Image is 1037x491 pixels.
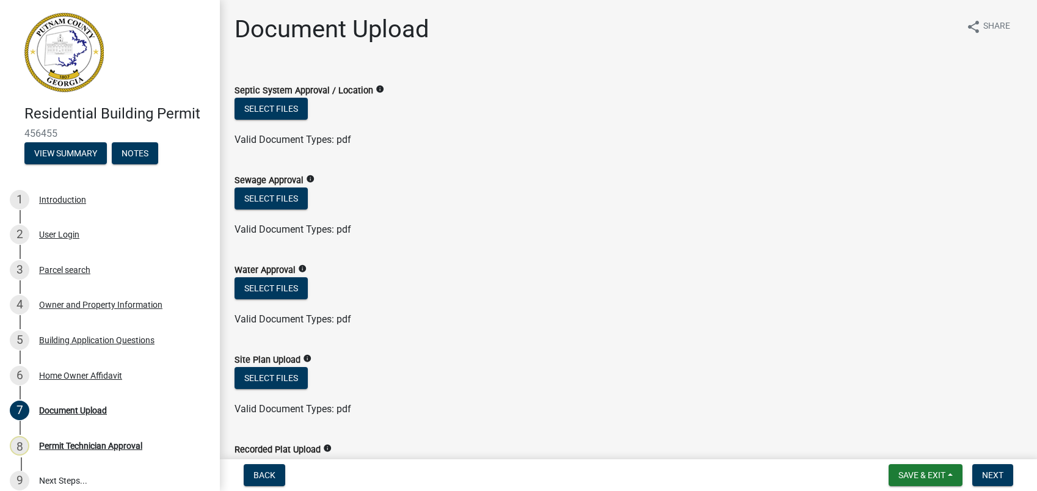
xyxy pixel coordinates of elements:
[10,436,29,456] div: 8
[376,85,384,93] i: info
[298,264,307,273] i: info
[24,13,104,92] img: Putnam County, Georgia
[24,128,195,139] span: 456455
[10,401,29,420] div: 7
[235,187,308,209] button: Select files
[889,464,962,486] button: Save & Exit
[39,266,90,274] div: Parcel search
[956,15,1020,38] button: shareShare
[235,403,351,415] span: Valid Document Types: pdf
[39,336,155,344] div: Building Application Questions
[235,266,296,275] label: Water Approval
[112,142,158,164] button: Notes
[235,367,308,389] button: Select files
[235,277,308,299] button: Select files
[235,87,373,95] label: Septic System Approval / Location
[235,98,308,120] button: Select files
[24,105,210,123] h4: Residential Building Permit
[24,149,107,159] wm-modal-confirm: Summary
[235,176,304,185] label: Sewage Approval
[982,470,1003,480] span: Next
[244,464,285,486] button: Back
[235,313,351,325] span: Valid Document Types: pdf
[323,444,332,453] i: info
[10,330,29,350] div: 5
[39,300,162,309] div: Owner and Property Information
[10,225,29,244] div: 2
[235,134,351,145] span: Valid Document Types: pdf
[39,371,122,380] div: Home Owner Affidavit
[39,195,86,204] div: Introduction
[24,142,107,164] button: View Summary
[112,149,158,159] wm-modal-confirm: Notes
[235,224,351,235] span: Valid Document Types: pdf
[235,446,321,454] label: Recorded Plat Upload
[303,354,311,363] i: info
[39,230,79,239] div: User Login
[39,442,142,450] div: Permit Technician Approval
[235,356,300,365] label: Site Plan Upload
[10,260,29,280] div: 3
[306,175,315,183] i: info
[966,20,981,34] i: share
[983,20,1010,34] span: Share
[898,470,945,480] span: Save & Exit
[235,15,429,44] h1: Document Upload
[39,406,107,415] div: Document Upload
[10,366,29,385] div: 6
[253,470,275,480] span: Back
[10,190,29,209] div: 1
[10,295,29,315] div: 4
[972,464,1013,486] button: Next
[10,471,29,490] div: 9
